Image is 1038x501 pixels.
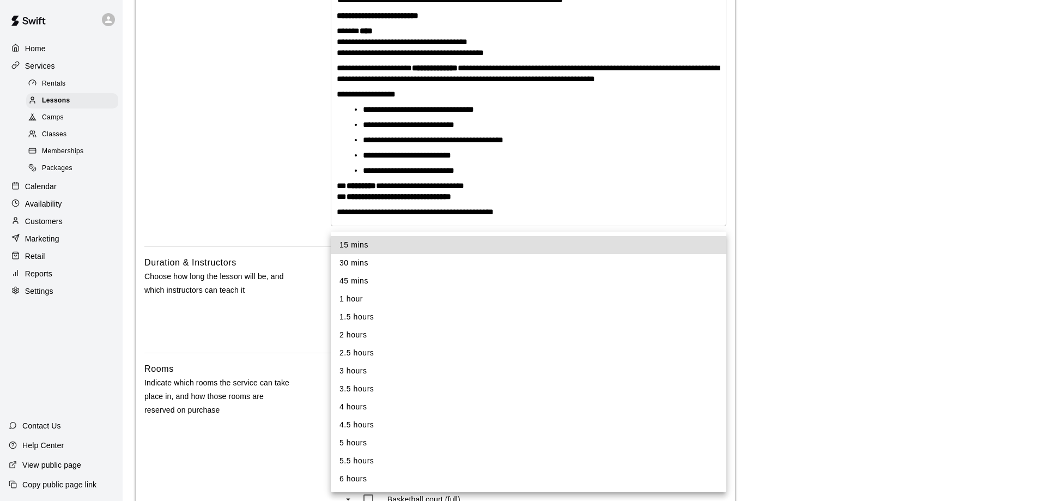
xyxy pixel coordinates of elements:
[331,434,726,452] li: 5 hours
[331,398,726,416] li: 4 hours
[331,416,726,434] li: 4.5 hours
[331,326,726,344] li: 2 hours
[331,272,726,290] li: 45 mins
[331,254,726,272] li: 30 mins
[331,380,726,398] li: 3.5 hours
[331,470,726,488] li: 6 hours
[331,290,726,308] li: 1 hour
[331,362,726,380] li: 3 hours
[331,452,726,470] li: 5.5 hours
[331,236,726,254] li: 15 mins
[331,344,726,362] li: 2.5 hours
[331,308,726,326] li: 1.5 hours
